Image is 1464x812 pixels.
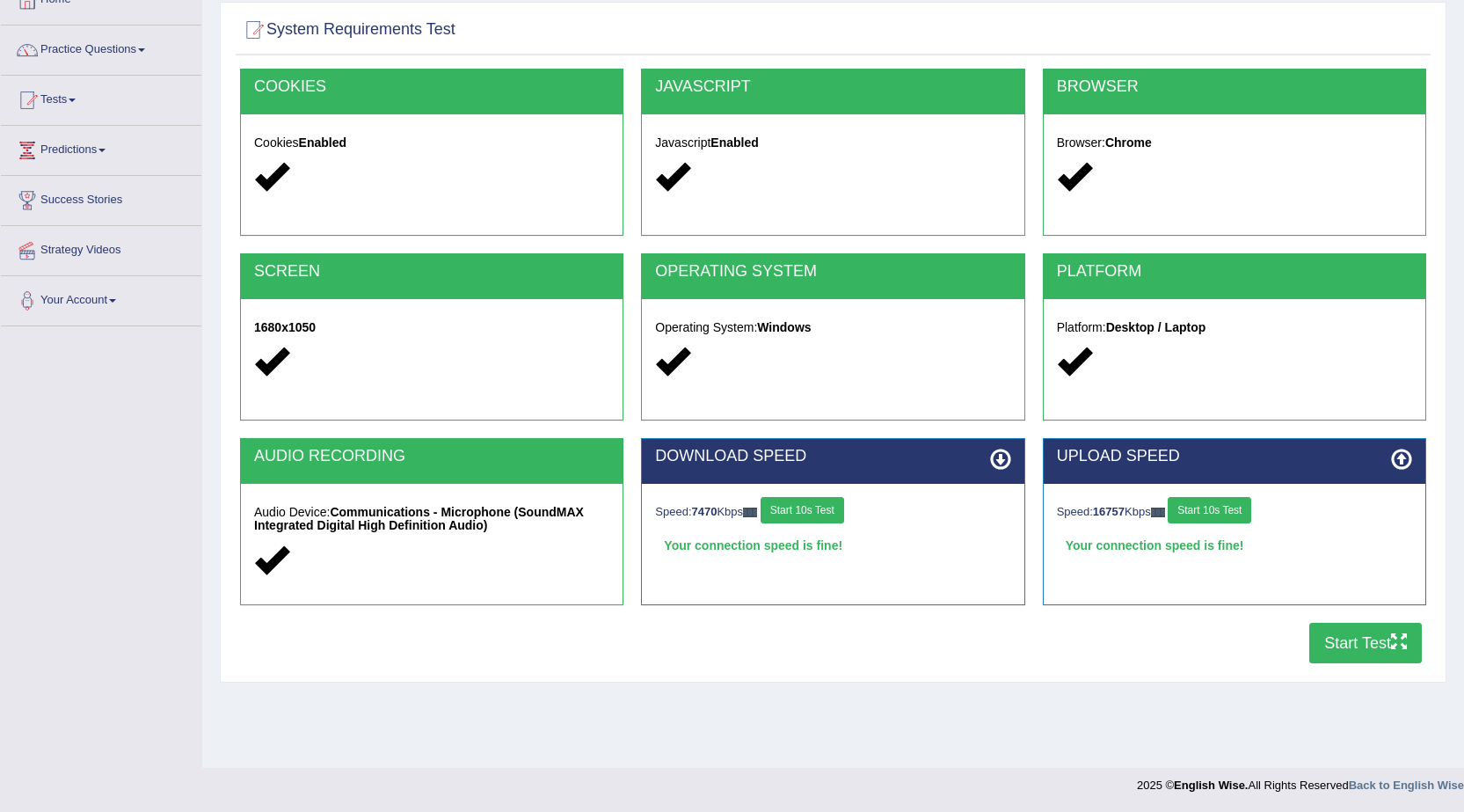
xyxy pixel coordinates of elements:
strong: Communications - Microphone (SoundMAX Integrated Digital High Definition Audio) [254,505,584,532]
img: ajax-loader-fb-connection.gif [1151,508,1165,517]
img: ajax-loader-fb-connection.gif [743,508,757,517]
a: Predictions [1,126,201,170]
h2: System Requirements Test [240,17,455,43]
strong: Chrome [1105,135,1152,150]
h2: UPLOAD SPEED [1057,448,1412,465]
h5: Javascript [655,136,1010,150]
h2: BROWSER [1057,78,1412,96]
a: Tests [1,76,201,120]
a: Success Stories [1,176,201,220]
button: Start 10s Test [761,497,844,523]
strong: 16757 [1093,505,1125,518]
a: Practice Questions [1,26,201,69]
strong: English Wise. [1174,779,1248,792]
h5: Browser: [1057,136,1412,150]
a: Your Account [1,276,201,320]
h5: Audio Device: [254,506,609,533]
h2: PLATFORM [1057,263,1412,281]
strong: Windows [757,320,811,334]
strong: Desktop / Laptop [1106,320,1206,334]
div: Your connection speed is fine! [1057,532,1412,559]
h5: Operating System: [655,321,1010,334]
h5: Platform: [1057,321,1412,334]
a: Strategy Videos [1,226,201,270]
button: Start Test [1309,623,1422,663]
h2: COOKIES [254,78,609,96]
strong: Enabled [710,135,758,150]
h5: Cookies [254,136,609,150]
strong: 1680x1050 [254,320,316,334]
div: Speed: Kbps [655,497,1010,528]
div: Speed: Kbps [1057,497,1412,528]
h2: SCREEN [254,263,609,281]
a: Back to English Wise [1349,779,1464,792]
h2: OPERATING SYSTEM [655,263,1010,281]
div: 2025 © All Rights Reserved [1137,768,1464,794]
h2: AUDIO RECORDING [254,448,609,465]
div: Your connection speed is fine! [655,532,1010,559]
strong: 7470 [692,505,717,518]
button: Start 10s Test [1168,497,1251,523]
h2: DOWNLOAD SPEED [655,448,1010,465]
h2: JAVASCRIPT [655,78,1010,96]
strong: Enabled [299,135,346,150]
